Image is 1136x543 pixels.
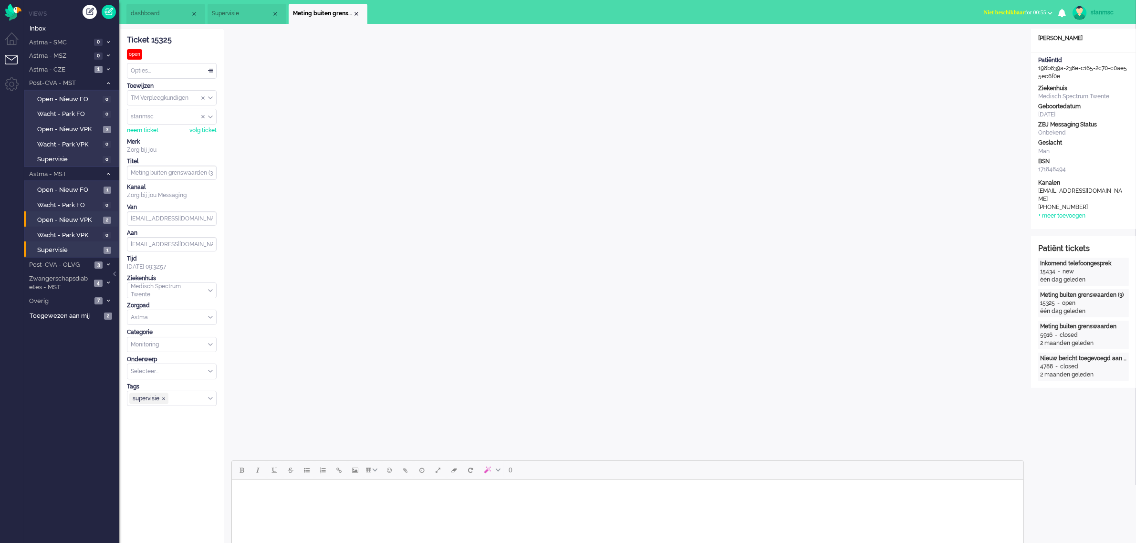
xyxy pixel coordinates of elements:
[978,3,1058,24] li: Niet beschikbaarfor 00:55
[127,183,217,191] div: Kanaal
[1062,299,1075,307] div: open
[208,4,286,24] li: View
[127,82,217,90] div: Toewijzen
[103,156,111,163] span: 0
[127,383,217,391] div: Tags
[94,280,103,287] span: 4
[28,230,118,240] a: Wacht - Park VPK 0
[1053,331,1060,339] div: -
[28,154,118,164] a: Supervisie 0
[1038,147,1129,156] div: Man
[1038,243,1129,254] div: Patiënt tickets
[315,462,331,478] button: Numbered list
[127,146,217,154] div: Zorg bij jou
[5,77,26,99] li: Admin menu
[127,49,142,60] div: open
[1031,34,1136,42] div: [PERSON_NAME]
[37,140,100,149] span: Wacht - Park VPK
[104,313,112,320] span: 2
[28,124,118,134] a: Open - Nieuw VPK 3
[28,38,91,47] span: Astma - SMC
[94,66,103,73] span: 1
[28,244,118,255] a: Supervisie 1
[28,52,91,61] span: Astma - MSZ
[127,35,217,46] div: Ticket 15325
[414,462,430,478] button: Delay message
[28,199,118,210] a: Wacht - Park FO 0
[28,297,92,306] span: Overig
[28,310,119,321] a: Toegewezen aan mij 2
[978,6,1058,20] button: Niet beschikbaarfor 00:55
[127,255,217,263] div: Tijd
[103,202,111,209] span: 0
[127,328,217,336] div: Categorie
[1060,363,1078,371] div: closed
[127,229,217,237] div: Aan
[1038,157,1129,166] div: BSN
[37,95,100,104] span: Open - Nieuw FO
[1055,299,1062,307] div: -
[131,10,190,18] span: dashboard
[127,109,217,125] div: Assign User
[94,52,103,60] span: 0
[104,247,111,254] span: 1
[37,201,100,210] span: Wacht - Park FO
[103,126,111,133] span: 3
[28,214,118,225] a: Open - Nieuw VPK 2
[299,462,315,478] button: Bullet list
[28,65,92,74] span: Astma - CZE
[397,462,414,478] button: Add attachment
[1038,111,1129,119] div: [DATE]
[28,108,118,119] a: Wacht - Park FO 0
[1040,291,1127,299] div: Meting buiten grenswaarden (3)
[127,126,158,135] div: neem ticket
[1073,6,1087,20] img: avatar
[94,39,103,46] span: 0
[1071,6,1126,20] a: stanmsc
[1040,323,1127,331] div: Meting buiten grenswaarden
[1038,212,1085,220] div: + meer toevoegen
[5,32,26,54] li: Dashboard menu
[212,10,271,18] span: Supervisie
[293,10,353,18] span: Meting buiten grenswaarden (3)
[430,462,446,478] button: Fullscreen
[127,191,217,199] div: Zorg bij jou Messaging
[381,462,397,478] button: Emoticons
[1038,139,1129,147] div: Geslacht
[509,466,512,474] span: 0
[5,4,21,21] img: flow_omnibird.svg
[103,217,111,224] span: 2
[1038,84,1129,93] div: Ziekenhuis
[28,79,102,88] span: Post-CVA - MST
[104,187,111,194] span: 1
[28,261,92,270] span: Post-CVA - OLVG
[103,96,111,103] span: 0
[1038,129,1129,137] div: Onbekend
[364,462,381,478] button: Table
[103,141,111,148] span: 0
[250,462,266,478] button: Italic
[126,4,205,24] li: Dashboard
[1038,56,1129,64] div: PatiëntId
[190,10,198,18] div: Close tab
[103,232,111,239] span: 0
[1060,331,1078,339] div: closed
[103,111,111,118] span: 0
[289,4,367,24] li: 15325
[127,90,217,106] div: Assign Group
[1038,93,1129,101] div: Medisch Spectrum Twente
[353,10,360,18] div: Close tab
[83,5,97,19] div: Creëer ticket
[30,24,119,33] span: Inbox
[30,312,101,321] span: Toegewezen aan mij
[102,5,116,19] a: Quick Ticket
[29,10,119,18] li: Views
[1040,299,1055,307] div: 15325
[347,462,364,478] button: Insert/edit image
[37,231,100,240] span: Wacht - Park VPK
[37,125,101,134] span: Open - Nieuw VPK
[127,138,217,146] div: Merk
[1053,363,1060,371] div: -
[5,6,21,13] a: Omnidesk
